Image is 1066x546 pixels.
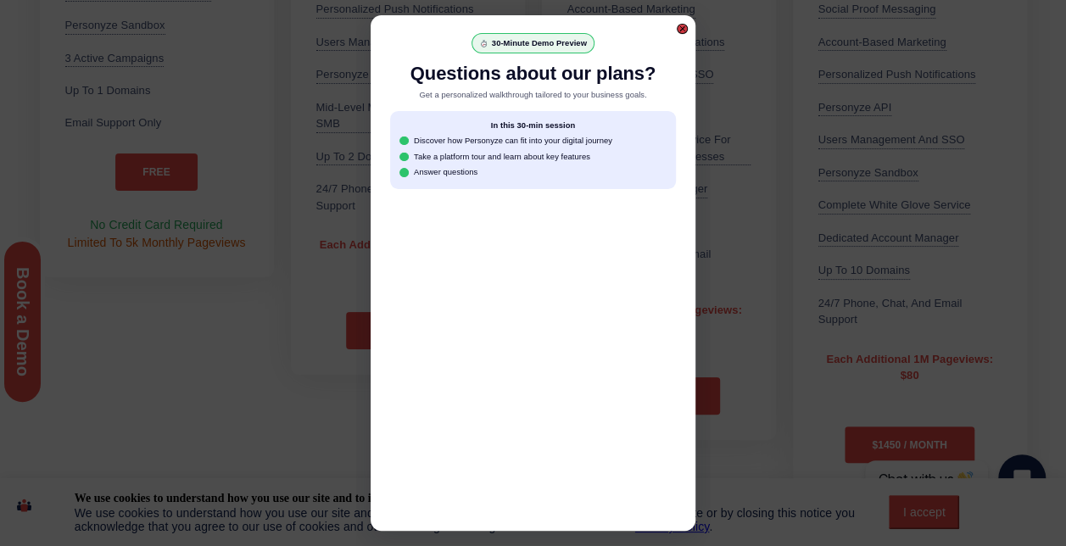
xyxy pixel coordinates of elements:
[414,152,590,161] div: Take a platform tour and learn about key features
[390,208,676,519] iframe: Select a Date & Time - Calendly
[390,88,676,101] div: Get a personalized walkthrough tailored to your business goals.
[390,63,676,85] div: Questions about our plans?
[414,167,477,176] div: Answer questions
[414,136,612,145] div: Discover how Personyze can fit into your digital journey
[399,120,666,130] div: In this 30-min session
[480,40,488,47] img: ⏱
[677,24,688,35] div: Close
[492,38,587,47] div: 30-Minute Demo Preview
